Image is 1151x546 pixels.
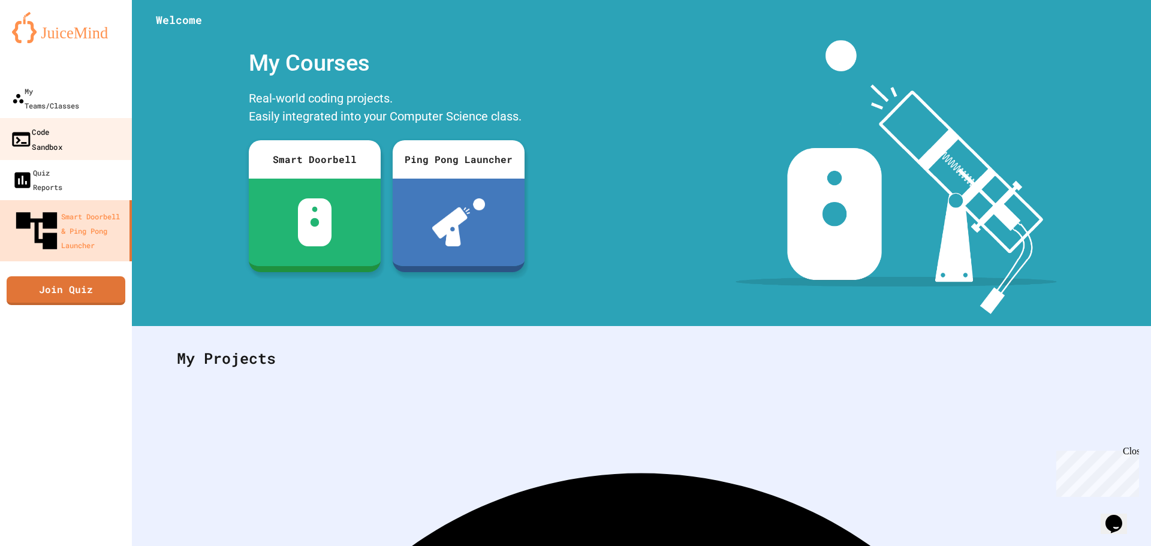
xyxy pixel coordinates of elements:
[12,84,79,113] div: My Teams/Classes
[298,198,332,246] img: sdb-white.svg
[12,12,120,43] img: logo-orange.svg
[249,140,381,179] div: Smart Doorbell
[10,124,62,153] div: Code Sandbox
[5,5,83,76] div: Chat with us now!Close
[432,198,486,246] img: ppl-with-ball.png
[243,40,531,86] div: My Courses
[243,86,531,131] div: Real-world coding projects. Easily integrated into your Computer Science class.
[1051,446,1139,497] iframe: chat widget
[736,40,1057,314] img: banner-image-my-projects.png
[7,276,125,305] a: Join Quiz
[12,165,62,194] div: Quiz Reports
[165,335,1118,382] div: My Projects
[393,140,525,179] div: Ping Pong Launcher
[12,206,125,255] div: Smart Doorbell & Ping Pong Launcher
[1101,498,1139,534] iframe: chat widget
